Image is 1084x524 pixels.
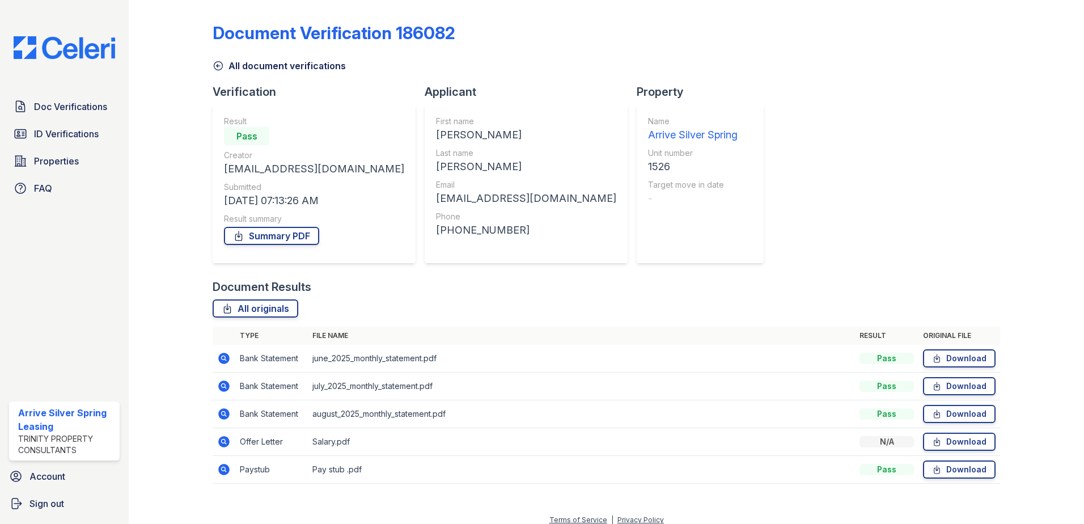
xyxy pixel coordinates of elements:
[213,299,298,318] a: All originals
[9,177,120,200] a: FAQ
[436,116,616,127] div: First name
[235,456,308,484] td: Paystub
[923,433,996,451] a: Download
[213,279,311,295] div: Document Results
[436,147,616,159] div: Last name
[923,349,996,367] a: Download
[5,492,124,515] a: Sign out
[213,23,455,43] div: Document Verification 186082
[648,127,738,143] div: Arrive Silver Spring
[9,95,120,118] a: Doc Verifications
[637,84,773,100] div: Property
[224,127,269,145] div: Pass
[224,213,404,225] div: Result summary
[923,405,996,423] a: Download
[308,327,855,345] th: File name
[224,116,404,127] div: Result
[648,116,738,127] div: Name
[29,470,65,483] span: Account
[224,193,404,209] div: [DATE] 07:13:26 AM
[235,345,308,373] td: Bank Statement
[308,345,855,373] td: june_2025_monthly_statement.pdf
[648,116,738,143] a: Name Arrive Silver Spring
[648,179,738,191] div: Target move in date
[855,327,918,345] th: Result
[235,428,308,456] td: Offer Letter
[29,497,64,510] span: Sign out
[224,181,404,193] div: Submitted
[436,211,616,222] div: Phone
[436,159,616,175] div: [PERSON_NAME]
[436,191,616,206] div: [EMAIL_ADDRESS][DOMAIN_NAME]
[235,400,308,428] td: Bank Statement
[648,159,738,175] div: 1526
[224,161,404,177] div: [EMAIL_ADDRESS][DOMAIN_NAME]
[611,515,613,524] div: |
[34,100,107,113] span: Doc Verifications
[224,227,319,245] a: Summary PDF
[436,127,616,143] div: [PERSON_NAME]
[18,406,115,433] div: Arrive Silver Spring Leasing
[549,515,607,524] a: Terms of Service
[5,36,124,59] img: CE_Logo_Blue-a8612792a0a2168367f1c8372b55b34899dd931a85d93a1a3d3e32e68fde9ad4.png
[235,373,308,400] td: Bank Statement
[859,436,914,447] div: N/A
[648,147,738,159] div: Unit number
[617,515,664,524] a: Privacy Policy
[923,377,996,395] a: Download
[18,433,115,456] div: Trinity Property Consultants
[5,465,124,488] a: Account
[308,373,855,400] td: july_2025_monthly_statement.pdf
[308,428,855,456] td: Salary.pdf
[436,222,616,238] div: [PHONE_NUMBER]
[213,59,346,73] a: All document verifications
[308,456,855,484] td: Pay stub .pdf
[425,84,637,100] div: Applicant
[308,400,855,428] td: august_2025_monthly_statement.pdf
[9,122,120,145] a: ID Verifications
[224,150,404,161] div: Creator
[9,150,120,172] a: Properties
[859,464,914,475] div: Pass
[918,327,1000,345] th: Original file
[859,408,914,420] div: Pass
[235,327,308,345] th: Type
[34,154,79,168] span: Properties
[923,460,996,479] a: Download
[436,179,616,191] div: Email
[34,181,52,195] span: FAQ
[213,84,425,100] div: Verification
[648,191,738,206] div: -
[859,381,914,392] div: Pass
[34,127,99,141] span: ID Verifications
[859,353,914,364] div: Pass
